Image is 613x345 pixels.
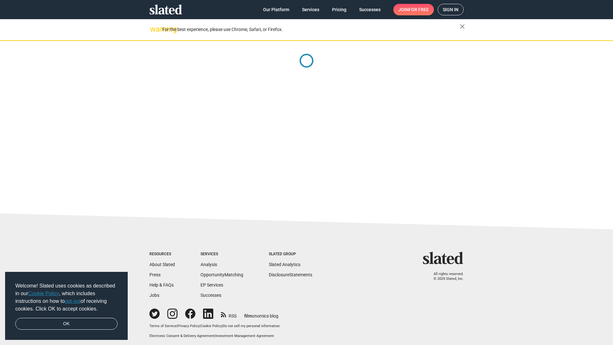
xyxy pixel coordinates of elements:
[149,282,174,287] a: Help & FAQs
[65,298,81,304] a: opt-out
[327,4,352,15] a: Pricing
[263,4,289,15] span: Our Platform
[269,272,312,277] a: DisclosureStatements
[201,282,223,287] a: EP Services
[409,4,429,15] span: for free
[15,318,117,330] a: dismiss cookie message
[149,334,215,338] a: Electronic Consent & Delivery Agreement
[244,313,252,318] span: film
[354,4,386,15] a: Successes
[302,4,319,15] span: Services
[28,291,59,296] a: Cookie Policy
[201,293,221,298] a: Successes
[162,25,460,34] div: For the best experience, please use Chrome, Safari, or Firefox.
[427,272,464,281] p: All rights reserved. © 2025 Slated, Inc.
[177,324,178,328] span: |
[149,252,175,257] div: Resources
[201,262,217,267] a: Analysis
[221,309,237,319] a: RSS
[393,4,434,15] a: Joinfor free
[222,324,223,328] span: |
[5,272,128,340] div: cookieconsent
[149,293,159,298] a: Jobs
[443,4,458,15] span: Sign in
[178,324,200,328] a: Privacy Policy
[15,282,117,313] span: Welcome! Slated uses cookies as described in our , which includes instructions on how to of recei...
[216,334,274,338] a: Investment Management Agreement
[269,262,300,267] a: Slated Analytics
[201,252,243,257] div: Services
[223,324,280,329] button: Do not sell my personal information
[258,4,294,15] a: Our Platform
[149,324,177,328] a: Terms of Service
[149,272,161,277] a: Press
[269,252,312,257] div: Slated Group
[149,262,175,267] a: About Slated
[458,23,466,30] mat-icon: close
[215,334,216,338] span: |
[200,324,201,328] span: |
[398,4,429,15] span: Join
[359,4,381,15] span: Successes
[438,4,464,15] a: Sign in
[201,324,222,328] a: Cookie Policy
[332,4,346,15] span: Pricing
[201,272,243,277] a: OpportunityMatching
[150,25,158,33] mat-icon: warning
[297,4,324,15] a: Services
[244,308,278,319] a: filmonomics blog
